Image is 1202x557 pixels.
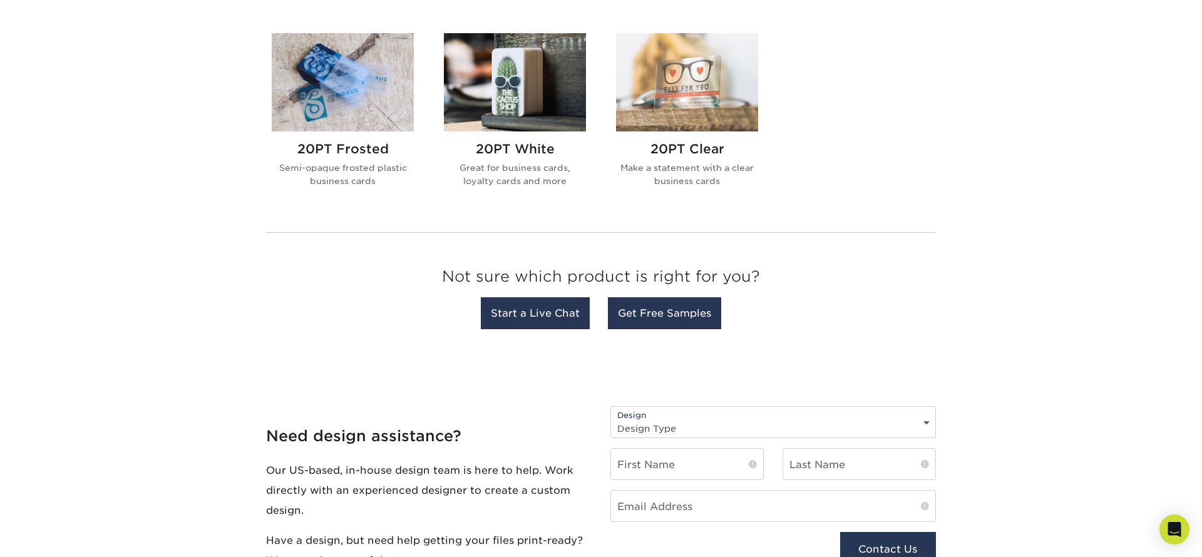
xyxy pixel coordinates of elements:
[1159,514,1189,544] div: Open Intercom Messenger
[272,33,414,207] a: 20PT Frosted Plastic Cards 20PT Frosted Semi-opaque frosted plastic business cards
[608,297,721,329] a: Get Free Samples
[616,161,758,187] p: Make a statement with a clear business cards
[444,161,586,187] p: Great for business cards, loyalty cards and more
[266,427,592,445] h4: Need design assistance?
[444,33,586,131] img: 20PT White Plastic Cards
[266,258,936,301] h3: Not sure which product is right for you?
[272,141,414,156] h2: 20PT Frosted
[616,141,758,156] h2: 20PT Clear
[616,33,758,207] a: 20PT Clear Plastic Cards 20PT Clear Make a statement with a clear business cards
[616,33,758,131] img: 20PT Clear Plastic Cards
[444,33,586,207] a: 20PT White Plastic Cards 20PT White Great for business cards, loyalty cards and more
[444,141,586,156] h2: 20PT White
[3,519,106,553] iframe: Google Customer Reviews
[481,297,590,329] a: Start a Live Chat
[272,33,414,131] img: 20PT Frosted Plastic Cards
[272,161,414,187] p: Semi-opaque frosted plastic business cards
[266,460,592,520] p: Our US-based, in-house design team is here to help. Work directly with an experienced designer to...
